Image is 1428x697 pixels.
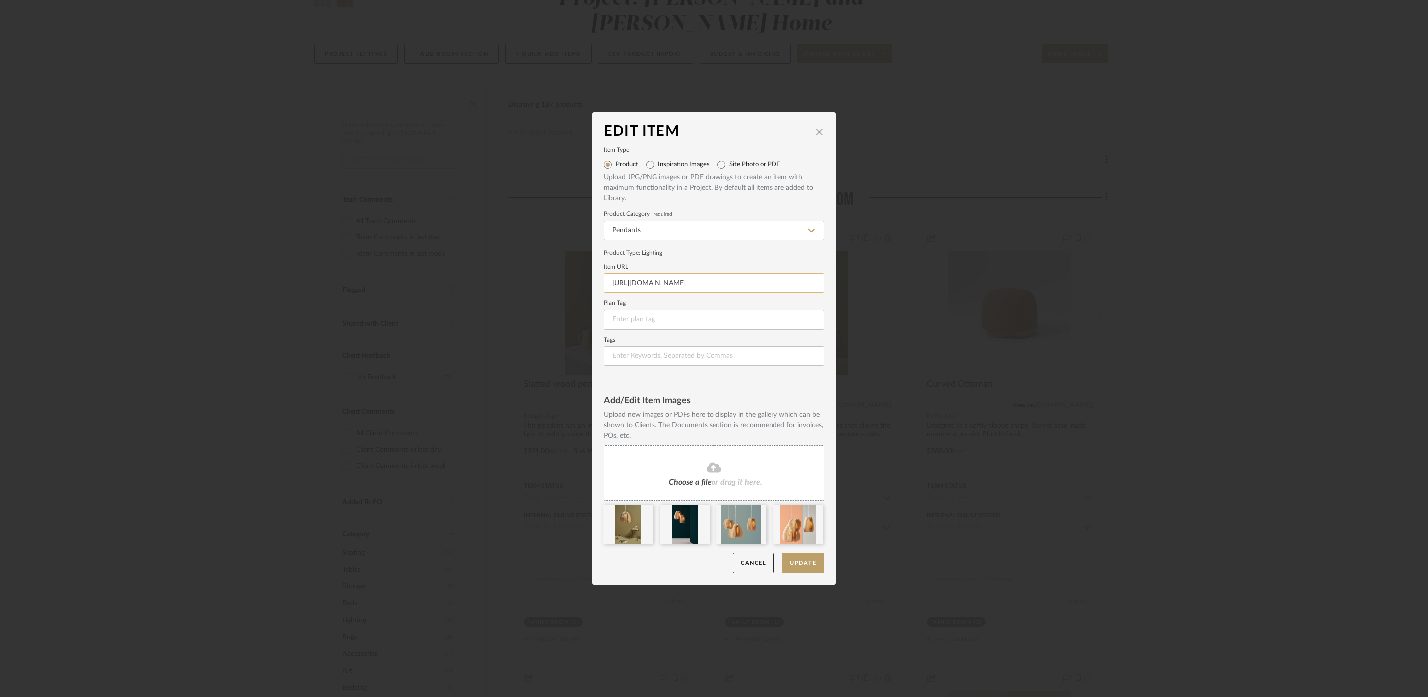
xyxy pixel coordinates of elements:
label: Item Type [604,148,824,153]
label: Product [616,161,638,169]
input: Enter plan tag [604,310,824,330]
div: Edit Item [604,124,815,140]
div: Upload JPG/PNG images or PDF drawings to create an item with maximum functionality in a Project. ... [604,173,824,204]
label: Site Photo or PDF [729,161,780,169]
label: Product Category [604,212,824,217]
div: Product Type [604,248,824,257]
input: Enter URL [604,273,824,293]
label: Tags [604,338,824,343]
div: Upload new images or PDFs here to display in the gallery which can be shown to Clients. The Docum... [604,410,824,441]
button: Cancel [733,553,774,573]
button: close [815,127,824,136]
input: Type a category to search and select [604,221,824,240]
span: : Lighting [639,250,662,256]
input: Enter Keywords, Separated by Commas [604,346,824,366]
label: Item URL [604,265,824,270]
label: Plan Tag [604,301,824,306]
mat-radio-group: Select item type [604,157,824,173]
div: Add/Edit Item Images [604,396,824,406]
button: Update [782,553,824,573]
span: or drag it here. [712,478,762,486]
label: Inspiration Images [658,161,710,169]
span: Choose a file [669,478,712,486]
span: required [654,212,672,216]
